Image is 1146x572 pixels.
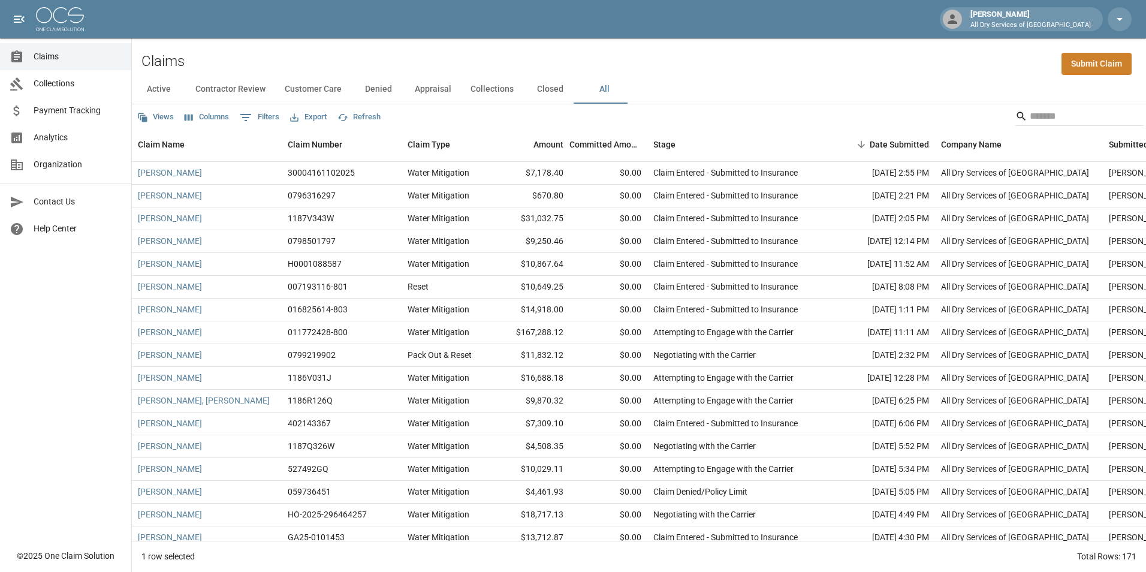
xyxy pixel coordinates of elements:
[533,128,563,161] div: Amount
[282,128,402,161] div: Claim Number
[941,531,1089,543] div: All Dry Services of Atlanta
[491,207,569,230] div: $31,032.75
[941,189,1089,201] div: All Dry Services of Atlanta
[237,108,282,127] button: Show filters
[138,303,202,315] a: [PERSON_NAME]
[569,276,647,299] div: $0.00
[941,486,1089,498] div: All Dry Services of Atlanta
[275,75,351,104] button: Customer Care
[491,230,569,253] div: $9,250.46
[569,413,647,435] div: $0.00
[138,281,202,293] a: [PERSON_NAME]
[653,167,798,179] div: Claim Entered - Submitted to Insurance
[941,395,1089,407] div: All Dry Services of Atlanta
[138,463,202,475] a: [PERSON_NAME]
[569,458,647,481] div: $0.00
[408,440,469,452] div: Water Mitigation
[408,531,469,543] div: Water Mitigation
[941,440,1089,452] div: All Dry Services of Atlanta
[182,108,232,127] button: Select columns
[288,303,348,315] div: 016825614-803
[138,531,202,543] a: [PERSON_NAME]
[408,326,469,338] div: Water Mitigation
[34,104,122,117] span: Payment Tracking
[653,486,747,498] div: Claim Denied/Policy Limit
[569,299,647,321] div: $0.00
[827,390,935,413] div: [DATE] 6:25 PM
[653,189,798,201] div: Claim Entered - Submitted to Insurance
[569,526,647,549] div: $0.00
[138,486,202,498] a: [PERSON_NAME]
[870,128,929,161] div: Date Submitted
[334,108,384,127] button: Refresh
[827,276,935,299] div: [DATE] 8:08 PM
[402,128,491,161] div: Claim Type
[34,158,122,171] span: Organization
[138,128,185,161] div: Claim Name
[408,167,469,179] div: Water Mitigation
[491,367,569,390] div: $16,688.18
[653,531,798,543] div: Claim Entered - Submitted to Insurance
[287,108,330,127] button: Export
[34,222,122,235] span: Help Center
[569,321,647,344] div: $0.00
[653,463,794,475] div: Attempting to Engage with the Carrier
[288,417,331,429] div: 402143367
[491,435,569,458] div: $4,508.35
[408,486,469,498] div: Water Mitigation
[970,20,1091,31] p: All Dry Services of [GEOGRAPHIC_DATA]
[827,344,935,367] div: [DATE] 2:32 PM
[569,253,647,276] div: $0.00
[491,481,569,504] div: $4,461.93
[34,195,122,208] span: Contact Us
[7,7,31,31] button: open drawer
[941,235,1089,247] div: All Dry Services of Atlanta
[569,367,647,390] div: $0.00
[827,413,935,435] div: [DATE] 6:06 PM
[34,131,122,144] span: Analytics
[461,75,523,104] button: Collections
[491,253,569,276] div: $10,867.64
[827,504,935,526] div: [DATE] 4:49 PM
[138,326,202,338] a: [PERSON_NAME]
[132,128,282,161] div: Claim Name
[941,326,1089,338] div: All Dry Services of Atlanta
[138,372,202,384] a: [PERSON_NAME]
[288,235,336,247] div: 0798501797
[827,526,935,549] div: [DATE] 4:30 PM
[288,167,355,179] div: 30004161102025
[491,458,569,481] div: $10,029.11
[653,349,756,361] div: Negotiating with the Carrier
[653,440,756,452] div: Negotiating with the Carrier
[653,258,798,270] div: Claim Entered - Submitted to Insurance
[34,77,122,90] span: Collections
[288,463,328,475] div: 527492GQ
[941,303,1089,315] div: All Dry Services of Atlanta
[827,481,935,504] div: [DATE] 5:05 PM
[408,189,469,201] div: Water Mitigation
[408,372,469,384] div: Water Mitigation
[141,53,185,70] h2: Claims
[138,189,202,201] a: [PERSON_NAME]
[138,167,202,179] a: [PERSON_NAME]
[491,344,569,367] div: $11,832.12
[827,207,935,230] div: [DATE] 2:05 PM
[491,299,569,321] div: $14,918.00
[491,162,569,185] div: $7,178.40
[408,508,469,520] div: Water Mitigation
[827,367,935,390] div: [DATE] 12:28 PM
[408,395,469,407] div: Water Mitigation
[491,526,569,549] div: $13,712.87
[827,128,935,161] div: Date Submitted
[827,230,935,253] div: [DATE] 12:14 PM
[491,128,569,161] div: Amount
[827,321,935,344] div: [DATE] 11:11 AM
[569,128,641,161] div: Committed Amount
[491,276,569,299] div: $10,649.25
[569,344,647,367] div: $0.00
[17,550,114,562] div: © 2025 One Claim Solution
[577,75,631,104] button: All
[827,162,935,185] div: [DATE] 2:55 PM
[653,372,794,384] div: Attempting to Engage with the Carrier
[966,8,1096,30] div: [PERSON_NAME]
